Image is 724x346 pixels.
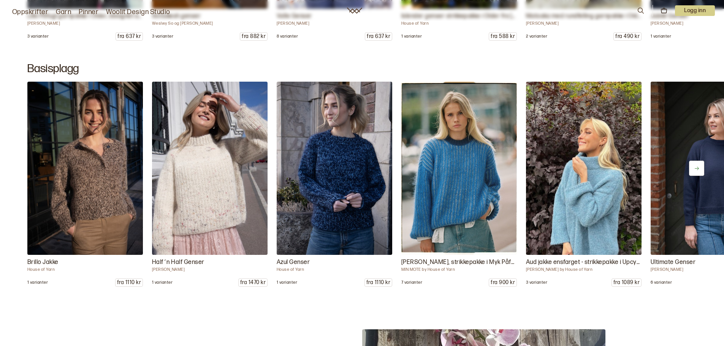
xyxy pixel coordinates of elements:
[526,82,642,255] img: Øyunn Krogh by House of Yarn ØK 05-01D Heldigital oppskrift og Garnpakke til populære Aud jakke f...
[152,267,268,272] p: [PERSON_NAME]
[675,5,715,16] button: User dropdown
[526,21,642,26] p: [PERSON_NAME]
[489,279,516,286] p: fra 900 kr
[27,267,143,272] p: House of Yarn
[152,82,268,287] a: Ane Kydland Thomassen DG 489 - 03 Vi har oppskrift og garnpakke til Half´n Half Genser fra House ...
[401,267,517,272] p: MIN MOTE by House of Yarn
[526,280,547,285] p: 3 varianter
[152,280,173,285] p: 1 varianter
[526,82,642,287] a: Øyunn Krogh by House of Yarn ØK 05-01D Heldigital oppskrift og Garnpakke til populære Aud jakke f...
[675,5,715,16] p: Logg inn
[489,33,516,40] p: fra 588 kr
[106,7,170,17] a: Woolit Design Studio
[152,258,268,267] p: Half´n Half Genser
[651,34,671,39] p: 1 varianter
[27,82,143,255] img: House of Yarn DG 481 - 20 Vi har oppskrift og garnpakke til Brillo Jakke fra House of Yarn. Jakke...
[116,33,143,40] p: fra 637 kr
[27,34,49,39] p: 3 varianter
[27,62,697,76] h2: Basisplagg
[277,267,392,272] p: House of Yarn
[240,33,267,40] p: fra 882 kr
[614,33,641,40] p: fra 490 kr
[612,279,641,286] p: fra 1089 kr
[401,258,517,267] p: [PERSON_NAME], strikkepakke i Myk Påfugl og Sterk
[27,280,48,285] p: 1 varianter
[651,280,672,285] p: 6 varianter
[347,8,362,14] a: Woolit
[152,34,173,39] p: 3 varianter
[277,34,298,39] p: 8 varianter
[27,21,143,26] p: [PERSON_NAME]
[277,258,392,267] p: Azul Genser
[526,267,642,272] p: [PERSON_NAME] by House of Yarn
[277,280,297,285] p: 1 varianter
[365,279,392,286] p: fra 1110 kr
[27,258,143,267] p: Brillo Jakke
[365,33,392,40] p: fra 637 kr
[152,21,268,26] p: Weslwy So og [PERSON_NAME]
[526,34,547,39] p: 2 varianter
[401,21,517,26] p: House of Yarn
[27,82,143,287] a: House of Yarn DG 481 - 20 Vi har oppskrift og garnpakke til Brillo Jakke fra House of Yarn. Jakke...
[277,82,392,255] img: House of Yarn DG 481 - 19 Vi har oppskrift og garnpakke til Azul Genser fra House of Yarn. Genser...
[152,82,268,255] img: Ane Kydland Thomassen DG 489 - 03 Vi har oppskrift og garnpakke til Half´n Half Genser fra House ...
[401,34,422,39] p: 1 varianter
[526,258,642,267] p: Aud jakke ensfarget - strikkepakke i Upcycle Faerytale fra Du store Alpakka
[277,82,392,287] a: House of Yarn DG 481 - 19 Vi har oppskrift og garnpakke til Azul Genser fra House of Yarn. Genser...
[239,279,267,286] p: fra 1470 kr
[12,7,48,17] a: Oppskrifter
[79,7,98,17] a: Pinner
[116,279,143,286] p: fra 1110 kr
[401,82,517,287] a: MIN MOTE by House of Yarn MM 01 - 01 Oppskrift, strikkepakke eller få Toni-gesern strikket etter ...
[277,21,392,26] p: [PERSON_NAME]
[401,82,517,255] img: MIN MOTE by House of Yarn MM 01 - 01 Oppskrift, strikkepakke eller få Toni-gesern strikket etter ...
[56,7,71,17] a: Garn
[401,280,422,285] p: 7 varianter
